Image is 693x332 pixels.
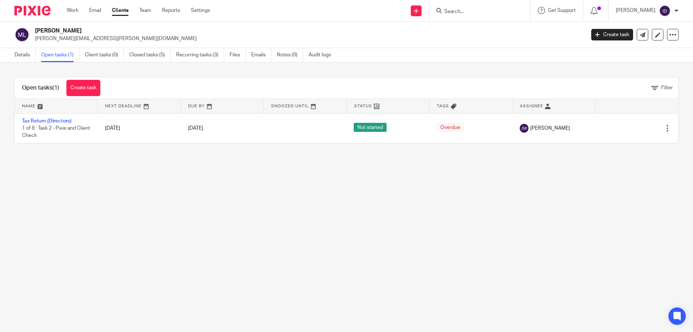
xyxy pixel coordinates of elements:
[22,126,90,138] span: 1 of 8 · Task 2 - Pixie and Client Check
[41,48,79,62] a: Open tasks (1)
[616,7,655,14] p: [PERSON_NAME]
[437,104,449,108] span: Tags
[444,9,509,15] input: Search
[591,29,633,40] a: Create task
[230,48,246,62] a: Files
[52,85,59,91] span: (1)
[354,123,387,132] span: Not started
[437,123,464,132] span: Overdue
[14,48,36,62] a: Details
[112,7,128,14] a: Clients
[14,27,30,42] img: svg%3E
[271,104,309,108] span: Snoozed Until
[251,48,271,62] a: Emails
[188,126,203,131] span: [DATE]
[139,7,151,14] a: Team
[548,8,576,13] span: Get Support
[22,84,59,92] h1: Open tasks
[162,7,180,14] a: Reports
[277,48,303,62] a: Notes (0)
[661,85,673,90] span: Filter
[14,6,51,16] img: Pixie
[89,7,101,14] a: Email
[191,7,210,14] a: Settings
[659,5,671,17] img: svg%3E
[129,48,171,62] a: Closed tasks (5)
[22,118,71,124] a: Tax Return (Directors)
[530,125,570,132] span: [PERSON_NAME]
[98,113,181,143] td: [DATE]
[35,35,580,42] p: [PERSON_NAME][EMAIL_ADDRESS][PERSON_NAME][DOMAIN_NAME]
[354,104,372,108] span: Status
[176,48,224,62] a: Recurring tasks (3)
[309,48,336,62] a: Audit logs
[67,7,78,14] a: Work
[35,27,471,35] h2: [PERSON_NAME]
[85,48,124,62] a: Client tasks (0)
[520,124,528,133] img: svg%3E
[66,80,100,96] a: Create task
